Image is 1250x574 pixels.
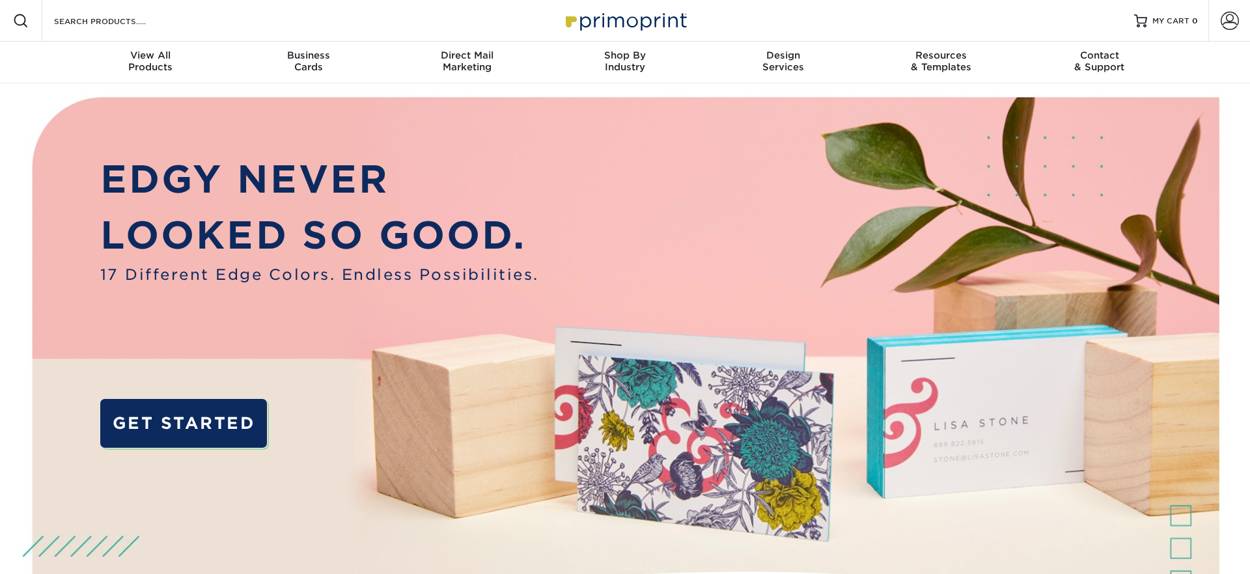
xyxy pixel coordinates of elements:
a: DesignServices [704,42,862,83]
input: SEARCH PRODUCTS..... [53,13,180,29]
a: GET STARTED [100,399,268,448]
div: & Support [1020,49,1178,73]
p: LOOKED SO GOOD. [100,208,539,264]
div: Industry [546,49,704,73]
a: Contact& Support [1020,42,1178,83]
span: View All [72,49,230,61]
a: BusinessCards [230,42,388,83]
span: Resources [862,49,1020,61]
a: View AllProducts [72,42,230,83]
span: MY CART [1152,16,1189,27]
span: Direct Mail [388,49,546,61]
p: EDGY NEVER [100,152,539,208]
div: Products [72,49,230,73]
span: Design [704,49,862,61]
a: Direct MailMarketing [388,42,546,83]
img: Primoprint [560,7,690,34]
span: Business [230,49,388,61]
div: Cards [230,49,388,73]
a: Resources& Templates [862,42,1020,83]
a: Shop ByIndustry [546,42,704,83]
span: Shop By [546,49,704,61]
span: 17 Different Edge Colors. Endless Possibilities. [100,264,539,286]
span: Contact [1020,49,1178,61]
div: Marketing [388,49,546,73]
div: & Templates [862,49,1020,73]
span: 0 [1192,16,1198,25]
div: Services [704,49,862,73]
